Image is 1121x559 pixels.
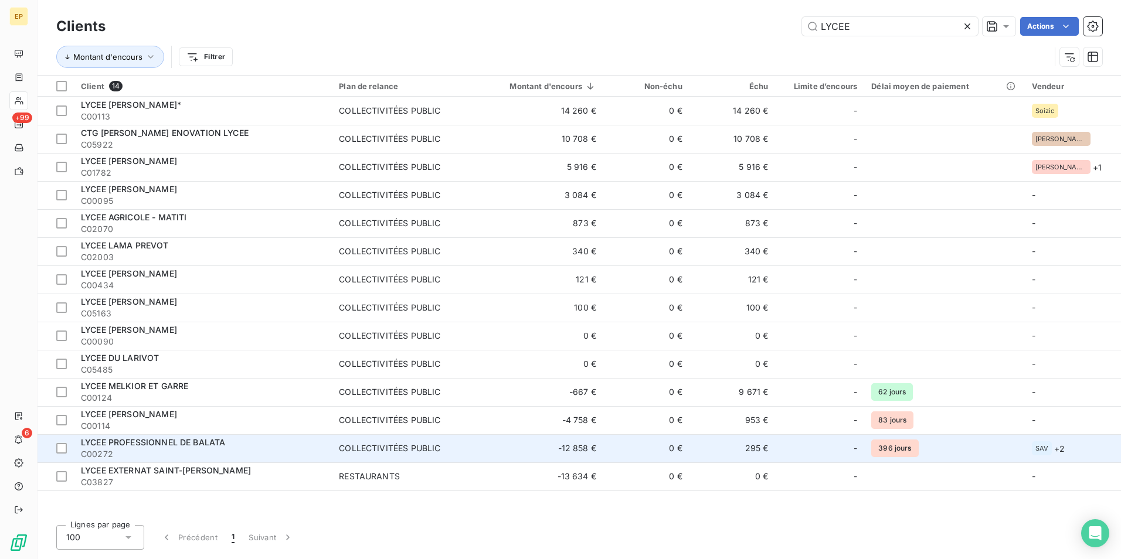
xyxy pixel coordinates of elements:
[871,81,1017,91] div: Délai moyen de paiement
[81,437,225,447] span: LYCEE PROFESSIONNEL DE BALATA
[339,471,400,482] div: RESTAURANTS
[603,97,689,125] td: 0 €
[689,97,776,125] td: 14 260 €
[689,265,776,294] td: 121 €
[603,125,689,153] td: 0 €
[1032,302,1035,312] span: -
[472,294,603,322] td: 100 €
[81,279,325,291] span: C00434
[339,246,440,257] div: COLLECTIVITÉES PUBLIC
[339,358,440,370] div: COLLECTIVITÉES PUBLIC
[1032,274,1035,284] span: -
[689,125,776,153] td: 10 708 €
[1032,218,1035,228] span: -
[12,113,32,123] span: +99
[81,409,177,419] span: LYCEE [PERSON_NAME]
[1032,81,1114,91] div: Vendeur
[1032,330,1035,340] span: -
[472,350,603,378] td: 0 €
[472,265,603,294] td: 121 €
[81,392,325,404] span: C00124
[339,105,440,117] div: COLLECTIVITÉES PUBLIC
[109,81,123,91] span: 14
[603,153,689,181] td: 0 €
[603,181,689,209] td: 0 €
[689,350,776,378] td: 0 €
[472,434,603,462] td: -12 858 €
[603,294,689,322] td: 0 €
[1032,359,1035,369] span: -
[56,16,106,37] h3: Clients
[603,265,689,294] td: 0 €
[854,274,857,285] span: -
[81,212,186,222] span: LYCEE AGRICOLE - MATITI
[854,189,857,201] span: -
[81,381,188,391] span: LYCEE MELKIOR ET GARRE
[339,189,440,201] div: COLLECTIVITÉES PUBLIC
[871,383,913,401] span: 62 jours
[1032,246,1035,256] span: -
[603,350,689,378] td: 0 €
[1032,471,1035,481] span: -
[689,406,776,434] td: 953 €
[339,81,464,91] div: Plan de relance
[339,133,440,145] div: COLLECTIVITÉES PUBLIC
[1035,135,1087,142] span: [PERSON_NAME]
[697,81,769,91] div: Échu
[1032,190,1035,200] span: -
[81,296,177,306] span: LYCEE [PERSON_NAME]
[1035,163,1087,171] span: [PERSON_NAME]
[689,294,776,322] td: 100 €
[472,125,603,153] td: 10 708 €
[854,358,857,370] span: -
[81,139,325,151] span: C05922
[689,153,776,181] td: 5 916 €
[472,406,603,434] td: -4 758 €
[56,46,164,68] button: Montant d'encours
[854,386,857,398] span: -
[1020,17,1079,36] button: Actions
[81,81,104,91] span: Client
[81,308,325,319] span: C05163
[81,111,325,122] span: C00113
[603,462,689,490] td: 0 €
[689,434,776,462] td: 295 €
[81,184,177,194] span: LYCEE [PERSON_NAME]
[81,448,325,460] span: C00272
[1035,445,1048,452] span: SAV
[81,364,325,376] span: C05485
[22,428,32,438] span: 6
[339,274,440,285] div: COLLECTIVITÉES PUBLIC
[479,81,596,91] div: Montant d'encours
[81,128,249,138] span: CTG [PERSON_NAME] ENOVATION LYCEE
[81,476,325,488] span: C03827
[603,209,689,237] td: 0 €
[854,330,857,342] span: -
[73,52,142,62] span: Montant d'encours
[339,217,440,229] div: COLLECTIVITÉES PUBLIC
[871,439,918,457] span: 396 jours
[81,195,325,207] span: C00095
[689,378,776,406] td: 9 671 €
[603,237,689,265] td: 0 €
[1093,161,1102,173] span: + 1
[472,153,603,181] td: 5 916 €
[225,525,242,550] button: 1
[339,414,440,426] div: COLLECTIVITÉES PUBLIC
[179,47,233,66] button: Filtrer
[81,100,181,110] span: LYCEE [PERSON_NAME]*
[689,181,776,209] td: 3 084 €
[854,442,857,454] span: -
[154,525,225,550] button: Précédent
[81,240,169,250] span: LYCEE LAMA PREVOT
[1032,415,1035,425] span: -
[339,386,440,398] div: COLLECTIVITÉES PUBLIC
[81,325,177,335] span: LYCEE [PERSON_NAME]
[610,81,682,91] div: Non-échu
[9,7,28,26] div: EP
[81,223,325,235] span: C02070
[81,420,325,432] span: C00114
[603,434,689,462] td: 0 €
[472,181,603,209] td: 3 084 €
[1054,442,1065,455] span: + 2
